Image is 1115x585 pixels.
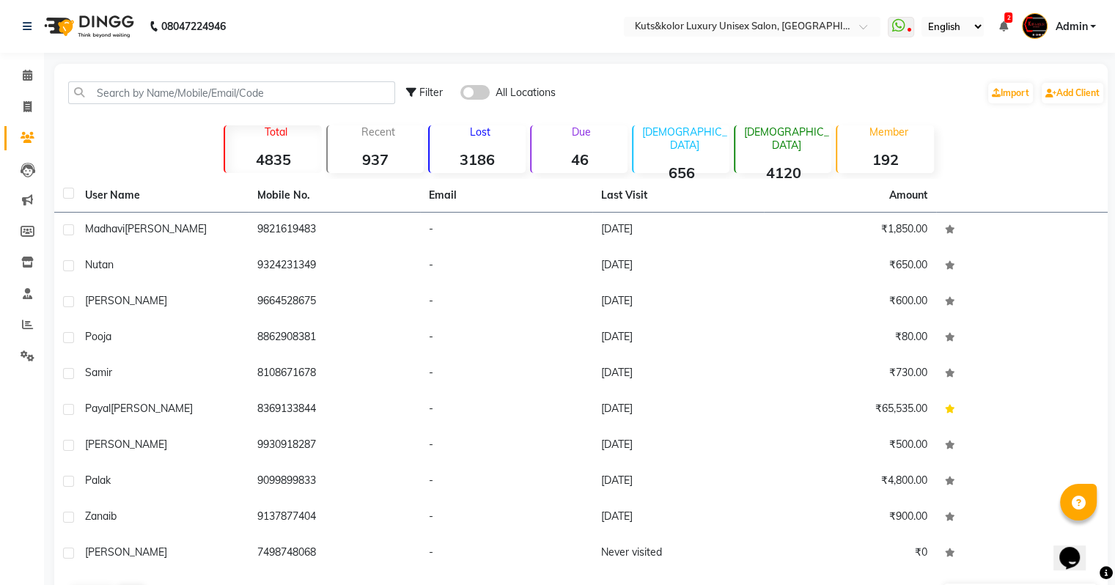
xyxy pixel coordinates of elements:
[592,356,765,392] td: [DATE]
[735,163,831,182] strong: 4120
[764,464,936,500] td: ₹4,800.00
[420,464,592,500] td: -
[249,284,421,320] td: 9664528675
[249,464,421,500] td: 9099899833
[225,150,321,169] strong: 4835
[592,213,765,249] td: [DATE]
[249,320,421,356] td: 8862908381
[249,536,421,572] td: 7498748068
[161,6,226,47] b: 08047224946
[420,392,592,428] td: -
[534,125,628,139] p: Due
[592,428,765,464] td: [DATE]
[592,284,765,320] td: [DATE]
[231,125,321,139] p: Total
[764,392,936,428] td: ₹65,535.00
[420,213,592,249] td: -
[76,179,249,213] th: User Name
[420,536,592,572] td: -
[837,150,933,169] strong: 192
[592,392,765,428] td: [DATE]
[633,163,729,182] strong: 656
[420,500,592,536] td: -
[764,500,936,536] td: ₹900.00
[85,258,114,271] span: Nutan
[1042,83,1103,103] a: Add Client
[1004,12,1012,23] span: 2
[764,213,936,249] td: ₹1,850.00
[1055,19,1087,34] span: Admin
[85,330,111,343] span: Pooja
[639,125,729,152] p: [DEMOGRAPHIC_DATA]
[764,356,936,392] td: ₹730.00
[85,509,117,523] span: Zanaib
[420,284,592,320] td: -
[496,85,556,100] span: All Locations
[68,81,395,104] input: Search by Name/Mobile/Email/Code
[420,249,592,284] td: -
[249,179,421,213] th: Mobile No.
[249,356,421,392] td: 8108671678
[85,222,125,235] span: Madhavi
[85,294,167,307] span: [PERSON_NAME]
[843,125,933,139] p: Member
[764,284,936,320] td: ₹600.00
[420,428,592,464] td: -
[592,536,765,572] td: Never visited
[420,320,592,356] td: -
[1022,13,1048,39] img: Admin
[764,320,936,356] td: ₹80.00
[764,536,936,572] td: ₹0
[420,179,592,213] th: Email
[249,500,421,536] td: 9137877404
[85,438,167,451] span: [PERSON_NAME]
[1053,526,1100,570] iframe: chat widget
[249,249,421,284] td: 9324231349
[249,213,421,249] td: 9821619483
[592,464,765,500] td: [DATE]
[531,150,628,169] strong: 46
[85,402,111,415] span: Payal
[111,402,193,415] span: [PERSON_NAME]
[328,150,424,169] strong: 937
[741,125,831,152] p: [DEMOGRAPHIC_DATA]
[420,356,592,392] td: -
[998,20,1007,33] a: 2
[334,125,424,139] p: Recent
[125,222,207,235] span: [PERSON_NAME]
[764,249,936,284] td: ₹650.00
[85,366,112,379] span: samir
[249,428,421,464] td: 9930918287
[37,6,138,47] img: logo
[880,179,936,212] th: Amount
[592,179,765,213] th: Last Visit
[592,249,765,284] td: [DATE]
[592,320,765,356] td: [DATE]
[592,500,765,536] td: [DATE]
[988,83,1033,103] a: Import
[249,392,421,428] td: 8369133844
[764,428,936,464] td: ₹500.00
[419,86,443,99] span: Filter
[85,545,167,559] span: [PERSON_NAME]
[435,125,526,139] p: Lost
[85,474,111,487] span: Palak
[430,150,526,169] strong: 3186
